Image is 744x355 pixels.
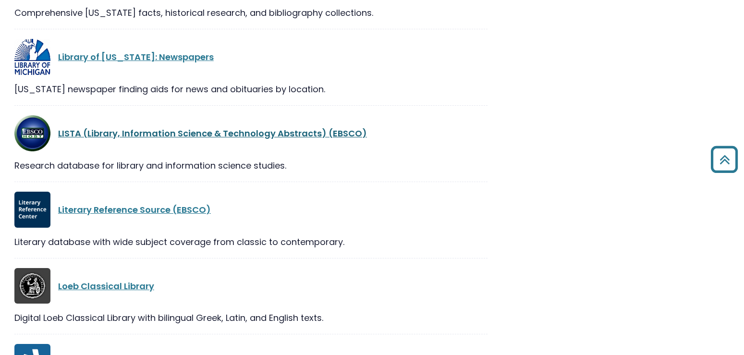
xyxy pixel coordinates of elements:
[58,51,214,63] a: Library of [US_STATE]: Newspapers
[58,127,367,139] a: LISTA (Library, Information Science & Technology Abstracts) (EBSCO)
[707,150,742,168] a: Back to Top
[58,280,154,292] a: Loeb Classical Library
[14,311,488,324] div: Digital Loeb Classical Library with bilingual Greek, Latin, and English texts.
[14,235,488,248] div: Literary database with wide subject coverage from classic to contemporary.
[14,83,488,96] div: [US_STATE] newspaper finding aids for news and obituaries by location.
[14,6,488,19] div: Comprehensive [US_STATE] facts, historical research, and bibliography collections.
[14,159,488,172] div: Research database for library and information science studies.
[58,204,211,216] a: Literary Reference Source (EBSCO)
